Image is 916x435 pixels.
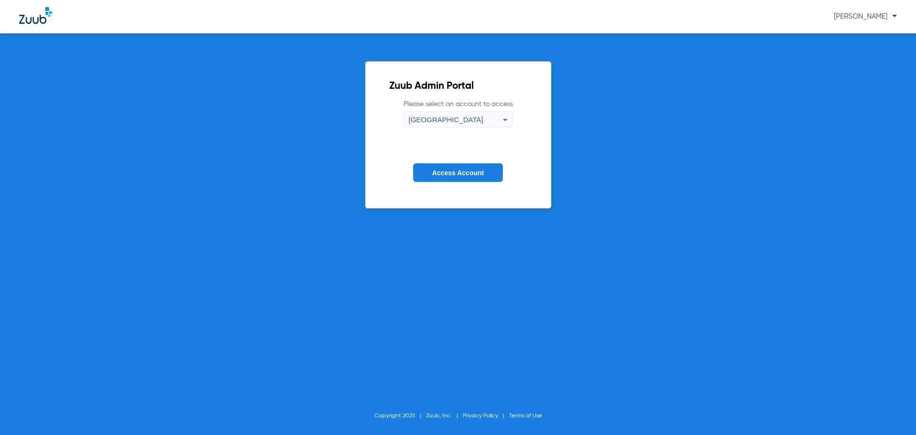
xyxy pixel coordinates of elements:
[463,413,498,419] a: Privacy Policy
[413,163,503,182] button: Access Account
[19,7,52,24] img: Zuub Logo
[389,82,527,91] h2: Zuub Admin Portal
[426,411,463,421] li: Zuub, Inc.
[375,411,426,421] li: Copyright 2025
[834,13,897,20] span: [PERSON_NAME]
[432,169,484,177] span: Access Account
[404,99,513,127] label: Please select an account to access
[509,413,542,419] a: Terms of Use
[409,116,483,124] span: [GEOGRAPHIC_DATA]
